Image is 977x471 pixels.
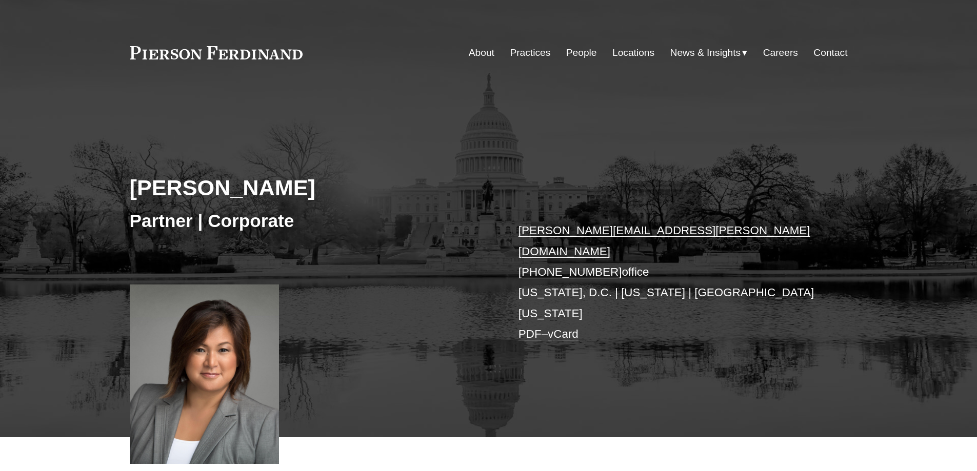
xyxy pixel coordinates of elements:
a: PDF [519,327,542,340]
a: vCard [548,327,579,340]
a: folder dropdown [670,43,748,63]
p: office [US_STATE], D.C. | [US_STATE] | [GEOGRAPHIC_DATA][US_STATE] – [519,220,818,344]
a: [PERSON_NAME][EMAIL_ADDRESS][PERSON_NAME][DOMAIN_NAME] [519,224,810,257]
a: Practices [510,43,550,63]
span: News & Insights [670,44,741,62]
a: About [469,43,494,63]
h2: [PERSON_NAME] [130,174,489,201]
a: [PHONE_NUMBER] [519,265,622,278]
a: Locations [612,43,654,63]
a: Contact [813,43,847,63]
h3: Partner | Corporate [130,210,489,232]
a: Careers [763,43,798,63]
a: People [566,43,597,63]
